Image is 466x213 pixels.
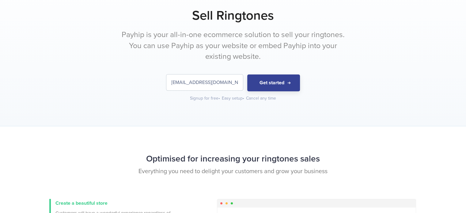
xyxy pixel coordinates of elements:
[190,95,221,101] div: Signup for free
[49,151,417,167] h2: Optimised for increasing your ringtones sales
[49,167,417,176] p: Everything you need to delight your customers and grow your business
[218,96,220,101] span: •
[118,29,348,62] p: Payhip is your all-in-one ecommerce solution to sell your ringtones. You can use Payhip as your w...
[55,200,108,206] span: Create a beautiful store
[246,95,276,101] div: Cancel any time
[49,8,417,23] h1: Sell Ringtones
[243,96,244,101] span: •
[247,74,300,91] button: Get started
[166,74,243,90] input: Enter your email address
[222,95,245,101] div: Easy setup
